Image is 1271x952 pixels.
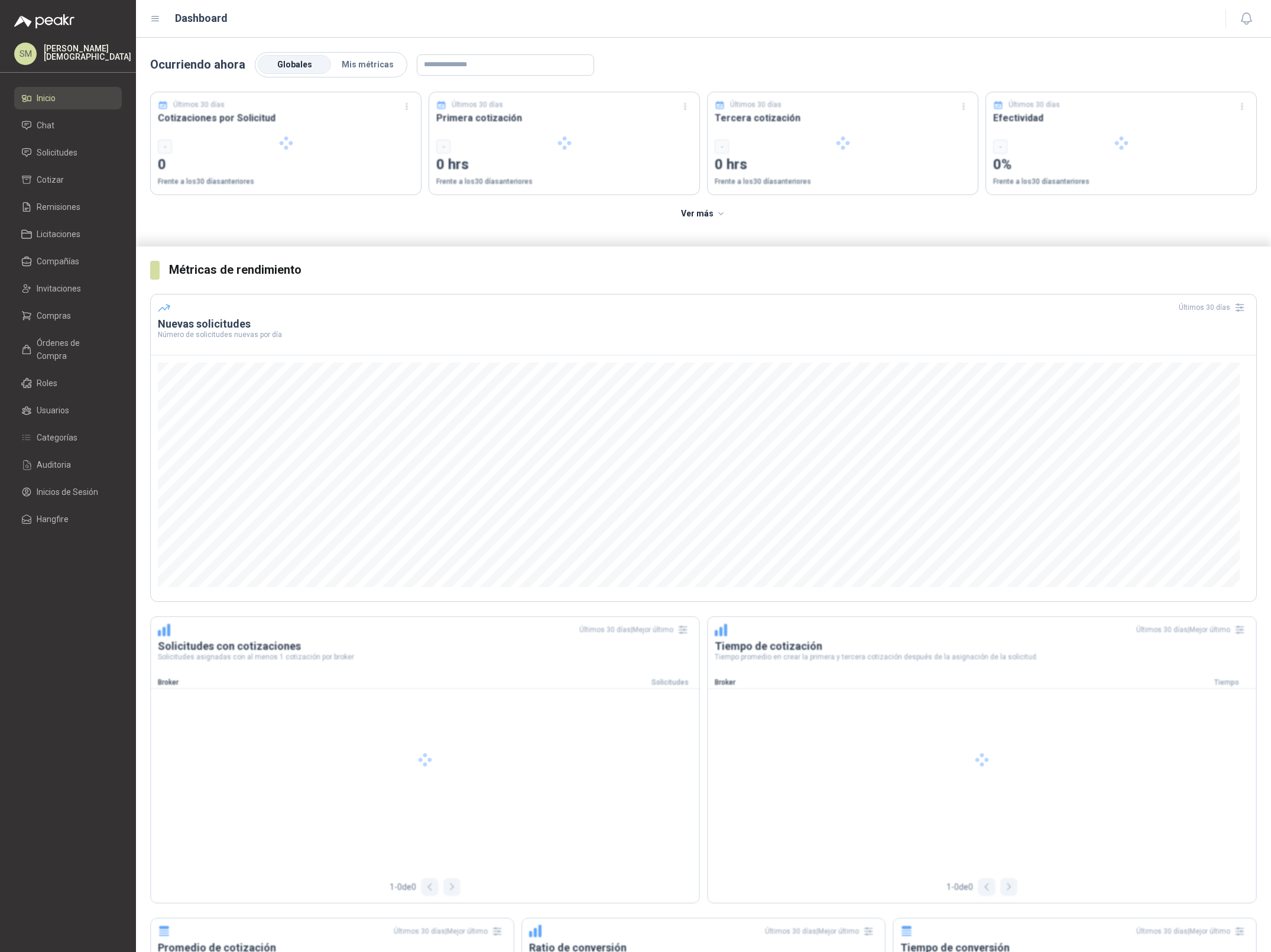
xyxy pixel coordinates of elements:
[169,261,1257,279] h3: Métricas de rendimiento
[37,431,77,444] span: Categorías
[1179,298,1249,317] div: Últimos 30 días
[37,119,54,132] span: Chat
[37,377,57,390] span: Roles
[14,277,122,300] a: Invitaciones
[14,305,122,327] a: Compras
[37,485,98,498] span: Inicios de Sesión
[342,60,394,69] span: Mis métricas
[14,87,122,109] a: Inicio
[37,282,81,295] span: Invitaciones
[37,513,69,526] span: Hangfire
[37,458,71,471] span: Auditoria
[14,481,122,503] a: Inicios de Sesión
[158,317,1249,331] h3: Nuevas solicitudes
[175,10,228,27] h1: Dashboard
[14,169,122,191] a: Cotizar
[277,60,312,69] span: Globales
[37,146,77,159] span: Solicitudes
[14,426,122,449] a: Categorías
[14,372,122,394] a: Roles
[14,508,122,530] a: Hangfire
[14,114,122,137] a: Chat
[150,56,245,74] p: Ocurriendo ahora
[14,196,122,218] a: Remisiones
[37,309,71,322] span: Compras
[14,250,122,273] a: Compañías
[14,399,122,422] a: Usuarios
[37,255,79,268] span: Compañías
[37,173,64,186] span: Cotizar
[14,454,122,476] a: Auditoria
[675,202,733,226] button: Ver más
[14,332,122,367] a: Órdenes de Compra
[14,14,74,28] img: Logo peakr
[37,92,56,105] span: Inicio
[37,336,111,362] span: Órdenes de Compra
[14,223,122,245] a: Licitaciones
[14,43,37,65] div: SM
[44,44,131,61] p: [PERSON_NAME] [DEMOGRAPHIC_DATA]
[158,331,1249,338] p: Número de solicitudes nuevas por día
[37,228,80,241] span: Licitaciones
[37,404,69,417] span: Usuarios
[14,141,122,164] a: Solicitudes
[37,200,80,213] span: Remisiones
